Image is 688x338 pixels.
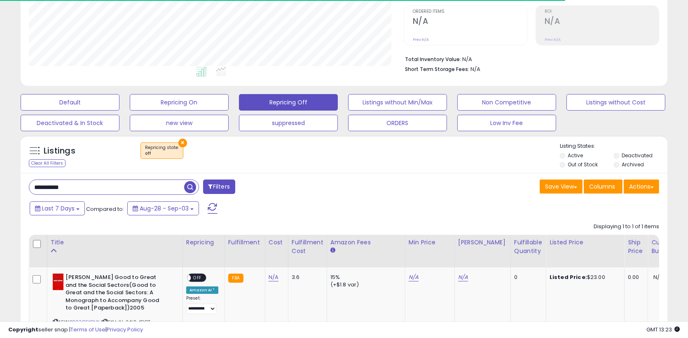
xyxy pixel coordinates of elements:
[514,238,543,255] div: Fulfillable Quantity
[292,238,323,255] div: Fulfillment Cost
[70,326,105,333] a: Terms of Use
[550,273,587,281] b: Listed Price:
[21,94,119,111] button: Default
[53,274,63,290] img: 41Q5rcDy3qL._SL40_.jpg
[203,180,235,194] button: Filters
[545,17,659,28] h2: N/A
[140,204,189,213] span: Aug-28 - Sep-03
[348,115,447,131] button: ORDERS
[584,180,622,194] button: Columns
[44,145,75,157] h5: Listings
[405,56,461,63] b: Total Inventory Value:
[186,238,221,247] div: Repricing
[330,238,402,247] div: Amazon Fees
[550,238,621,247] div: Listed Price
[127,201,199,215] button: Aug-28 - Sep-03
[545,9,659,14] span: ROI
[330,274,399,281] div: 15%
[413,9,527,14] span: Ordered Items
[191,274,204,281] span: OFF
[560,142,667,150] p: Listing States:
[458,273,468,281] a: N/A
[405,54,653,64] li: N/A
[348,94,447,111] button: Listings without Min/Max
[413,37,429,42] small: Prev: N/A
[622,152,653,159] label: Deactivated
[330,281,399,288] div: (+$1.8 var)
[239,94,338,111] button: Repricing Off
[107,326,143,333] a: Privacy Policy
[8,326,38,333] strong: Copyright
[413,17,527,28] h2: N/A
[228,238,262,247] div: Fulfillment
[568,161,598,168] label: Out of Stock
[51,238,179,247] div: Title
[145,144,179,157] span: Repricing state :
[550,274,618,281] div: $23.00
[568,152,583,159] label: Active
[628,238,644,255] div: Ship Price
[269,273,278,281] a: N/A
[545,37,561,42] small: Prev: N/A
[101,319,150,325] span: | SKU: XJ-24LB-4DO7
[30,201,85,215] button: Last 7 Days
[178,139,187,147] button: ×
[292,274,321,281] div: 3.6
[470,65,480,73] span: N/A
[540,180,583,194] button: Save View
[42,204,75,213] span: Last 7 Days
[409,238,451,247] div: Min Price
[21,115,119,131] button: Deactivated & In Stock
[646,326,680,333] span: 2025-09-11 13:23 GMT
[409,273,419,281] a: N/A
[186,286,218,294] div: Amazon AI *
[589,182,615,191] span: Columns
[653,273,663,281] span: N/A
[66,274,166,314] b: [PERSON_NAME] Good to Great and the Social Sectors(Good to Great and the Social Sectors: A Monogr...
[330,247,335,254] small: Amazon Fees.
[566,94,665,111] button: Listings without Cost
[269,238,285,247] div: Cost
[628,274,641,281] div: 0.00
[458,238,507,247] div: [PERSON_NAME]
[130,94,229,111] button: Repricing On
[457,115,556,131] button: Low Inv Fee
[130,115,229,131] button: new view
[457,94,556,111] button: Non Competitive
[29,159,66,167] div: Clear All Filters
[228,274,243,283] small: FBA
[622,161,644,168] label: Archived
[8,326,143,334] div: seller snap | |
[186,295,218,314] div: Preset:
[239,115,338,131] button: suppressed
[624,180,659,194] button: Actions
[405,66,469,73] b: Short Term Storage Fees:
[86,205,124,213] span: Compared to:
[514,274,540,281] div: 0
[70,319,100,326] a: B003OSXQVK
[145,151,179,156] div: off
[594,223,659,231] div: Displaying 1 to 1 of 1 items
